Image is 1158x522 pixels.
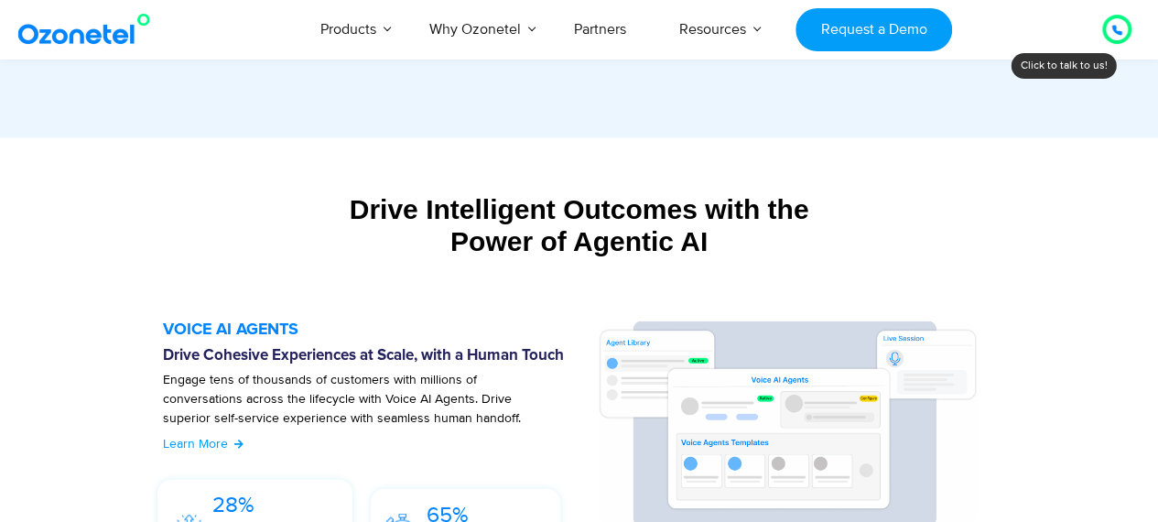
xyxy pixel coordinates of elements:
[163,347,579,365] h6: Drive Cohesive Experiences at Scale, with a Human Touch
[81,193,1078,257] div: Drive Intelligent Outcomes with the Power of Agentic AI
[795,8,952,51] a: Request a Demo
[163,436,228,451] span: Learn More
[163,434,244,453] a: Learn More
[163,321,579,338] h5: VOICE AI AGENTS
[212,492,254,518] span: 28%
[163,370,533,447] p: Engage tens of thousands of customers with millions of conversations across the lifecycle with Vo...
